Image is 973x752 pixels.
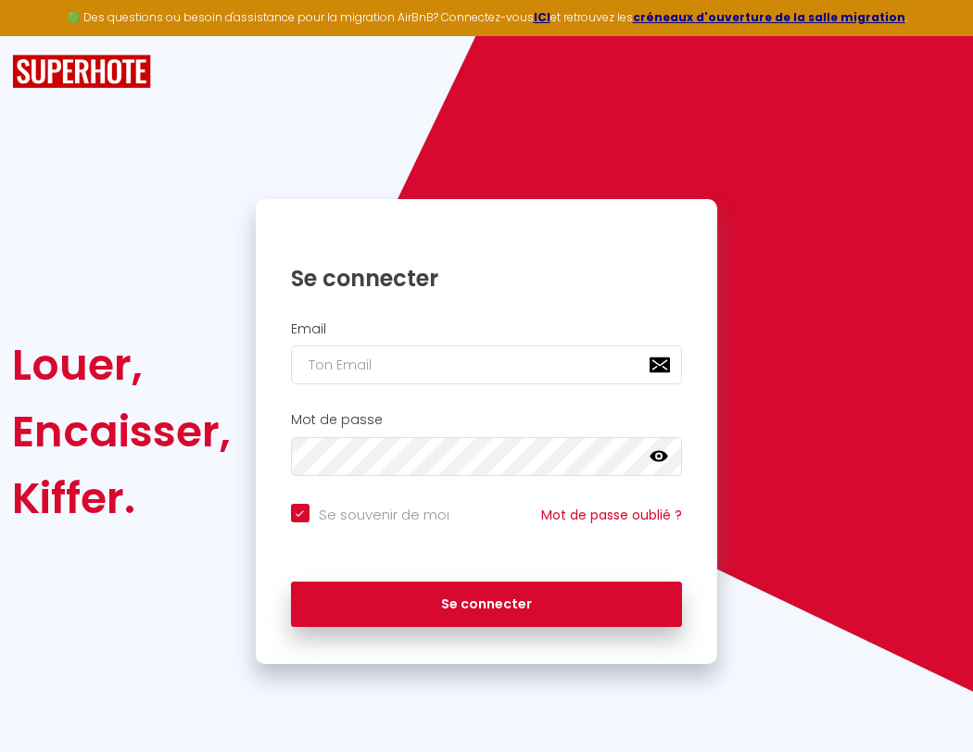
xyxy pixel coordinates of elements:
[291,264,683,293] h1: Se connecter
[541,506,682,524] a: Mot de passe oublié ?
[12,55,151,89] img: SuperHote logo
[12,398,231,465] div: Encaisser,
[291,412,683,428] h2: Mot de passe
[633,9,905,25] a: créneaux d'ouverture de la salle migration
[12,332,231,398] div: Louer,
[291,582,683,628] button: Se connecter
[291,321,683,337] h2: Email
[291,345,683,384] input: Ton Email
[12,465,231,532] div: Kiffer.
[534,9,550,25] a: ICI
